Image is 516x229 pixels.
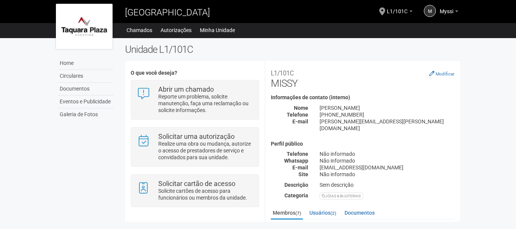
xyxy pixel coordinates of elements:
h4: Informações de contato (interno) [271,95,454,100]
h2: MISSY [271,66,454,89]
strong: Descrição [284,182,308,188]
img: logo.jpg [56,4,113,49]
strong: E-mail [292,118,308,124]
a: Modificar [429,71,454,77]
a: Documentos [343,207,377,218]
a: Solicitar uma autorização Realize uma obra ou mudança, autorize o acesso de prestadores de serviç... [137,133,253,161]
a: Galeria de Fotos [58,108,114,121]
a: Eventos e Publicidade [58,95,114,108]
a: Myssi [440,9,458,15]
small: Modificar [436,71,454,77]
a: Membros(7) [271,207,303,220]
small: L1/101C [271,69,294,77]
strong: Whatsapp [284,158,308,164]
div: Não informado [314,157,460,164]
strong: Site [298,171,308,177]
a: Circulares [58,70,114,83]
a: Chamados [127,25,152,35]
p: Solicite cartões de acesso para funcionários ou membros da unidade. [158,188,253,201]
h4: Perfil público [271,141,454,147]
strong: E-mail [292,164,308,171]
strong: Nome [294,105,308,111]
div: [PERSON_NAME] [314,105,460,111]
a: Home [58,57,114,70]
div: [PERSON_NAME][EMAIL_ADDRESS][PERSON_NAME][DOMAIN_NAME] [314,118,460,132]
div: [PHONE_NUMBER] [314,111,460,118]
div: [EMAIL_ADDRESS][DOMAIN_NAME] [314,164,460,171]
strong: Abrir um chamado [158,85,214,93]
p: Reporte um problema, solicite manutenção, faça uma reclamação ou solicite informações. [158,93,253,114]
h2: Unidade L1/101C [125,44,460,55]
div: JÓIAS & BIJUTERIAS [320,192,363,200]
div: Não informado [314,171,460,178]
strong: Categoria [284,192,308,198]
div: Sem descrição [314,181,460,188]
span: Myssi [440,1,453,14]
p: Realize uma obra ou mudança, autorize o acesso de prestadores de serviço e convidados para sua un... [158,140,253,161]
a: Solicitar cartão de acesso Solicite cartões de acesso para funcionários ou membros da unidade. [137,180,253,201]
a: Minha Unidade [200,25,235,35]
h4: O que você deseja? [131,70,259,76]
div: Não informado [314,151,460,157]
span: L1/101C [387,1,408,14]
a: Autorizações [161,25,192,35]
a: M [424,5,436,17]
small: (7) [295,211,301,216]
strong: Telefone [287,112,308,118]
a: Documentos [58,83,114,95]
strong: Telefone [287,151,308,157]
strong: Solicitar cartão de acesso [158,180,235,188]
span: [GEOGRAPHIC_DATA] [125,7,210,18]
a: Usuários(2) [307,207,338,218]
strong: Solicitar uma autorização [158,132,235,140]
small: (2) [331,211,336,216]
a: Abrir um chamado Reporte um problema, solicite manutenção, faça uma reclamação ou solicite inform... [137,86,253,114]
a: L1/101C [387,9,412,15]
